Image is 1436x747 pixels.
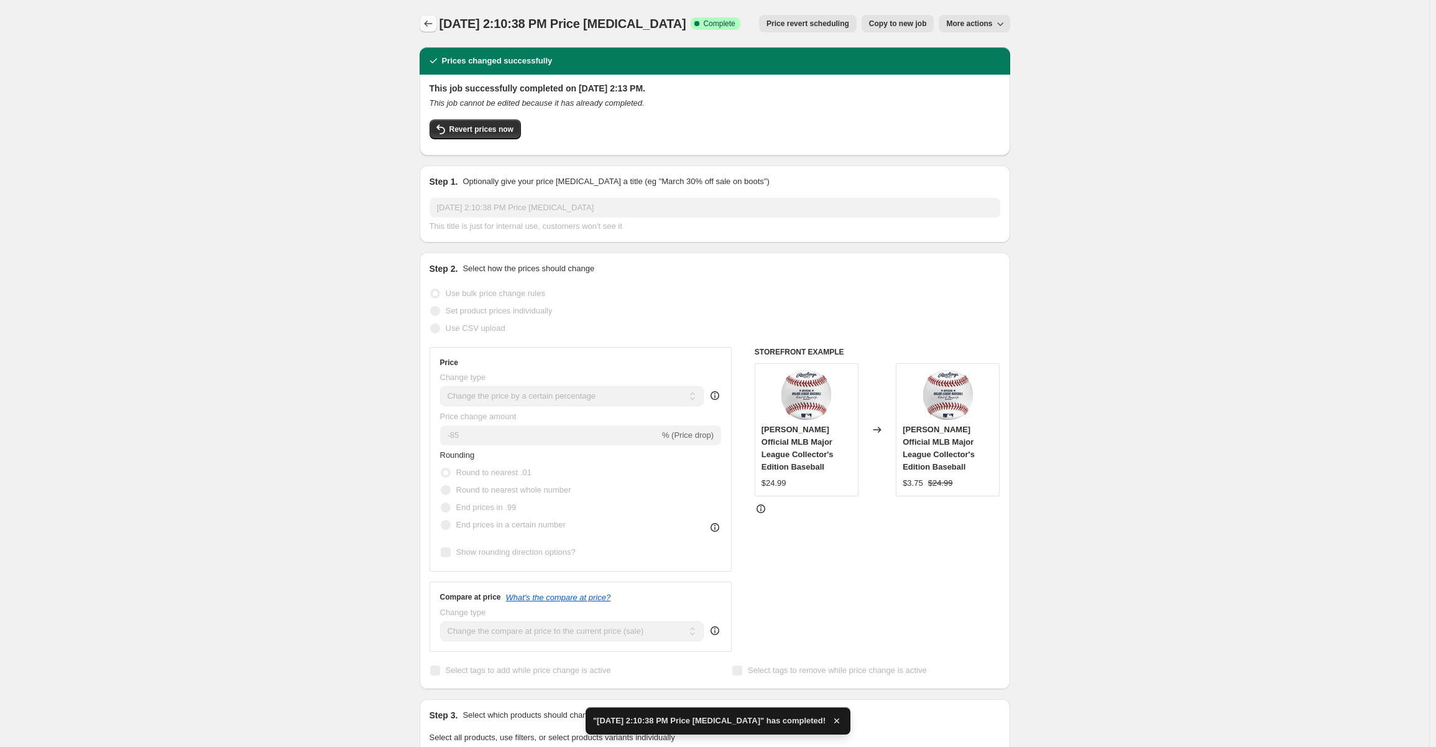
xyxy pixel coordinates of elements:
[903,425,975,471] span: [PERSON_NAME] Official MLB Major League Collector's Edition Baseball
[456,520,566,529] span: End prices in a certain number
[440,450,475,460] span: Rounding
[440,608,486,617] span: Change type
[463,709,624,721] p: Select which products should change in price
[709,624,721,637] div: help
[446,306,553,315] span: Set product prices individually
[440,425,660,445] input: -15
[903,477,923,489] div: $3.75
[709,389,721,402] div: help
[593,715,826,727] span: "[DATE] 2:10:38 PM Price [MEDICAL_DATA]" has completed!
[506,593,611,602] button: What's the compare at price?
[430,175,458,188] h2: Step 1.
[456,503,517,512] span: End prices in .99
[463,262,594,275] p: Select how the prices should change
[456,468,532,477] span: Round to nearest .01
[430,262,458,275] h2: Step 2.
[456,547,576,557] span: Show rounding direction options?
[703,19,735,29] span: Complete
[781,370,831,420] img: 26924-2_80x.jpg
[430,119,521,139] button: Revert prices now
[430,709,458,721] h2: Step 3.
[430,82,1000,95] h2: This job successfully completed on [DATE] 2:13 PM.
[766,19,849,29] span: Price revert scheduling
[928,477,953,489] strike: $24.99
[946,19,992,29] span: More actions
[440,17,686,30] span: [DATE] 2:10:38 PM Price [MEDICAL_DATA]
[440,358,458,368] h3: Price
[440,373,486,382] span: Change type
[862,15,934,32] button: Copy to new job
[440,412,517,421] span: Price change amount
[762,425,834,471] span: [PERSON_NAME] Official MLB Major League Collector's Edition Baseball
[430,98,645,108] i: This job cannot be edited because it has already completed.
[463,175,769,188] p: Optionally give your price [MEDICAL_DATA] a title (eg "March 30% off sale on boots")
[755,347,1000,357] h6: STOREFRONT EXAMPLE
[449,124,513,134] span: Revert prices now
[939,15,1010,32] button: More actions
[446,289,545,298] span: Use bulk price change rules
[923,370,973,420] img: 26924-2_80x.jpg
[446,323,505,333] span: Use CSV upload
[662,430,714,440] span: % (Price drop)
[430,198,1000,218] input: 30% off holiday sale
[446,666,611,675] span: Select tags to add while price change is active
[430,221,622,231] span: This title is just for internal use, customers won't see it
[442,55,553,67] h2: Prices changed successfully
[759,15,857,32] button: Price revert scheduling
[456,485,571,494] span: Round to nearest whole number
[869,19,927,29] span: Copy to new job
[762,477,786,489] div: $24.99
[748,666,927,675] span: Select tags to remove while price change is active
[420,15,437,32] button: Price change jobs
[430,733,675,742] span: Select all products, use filters, or select products variants individually
[440,592,501,602] h3: Compare at price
